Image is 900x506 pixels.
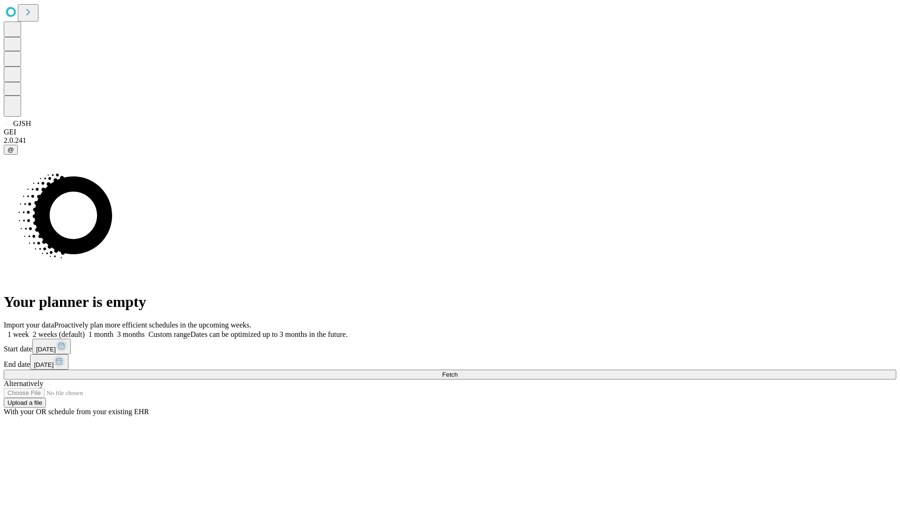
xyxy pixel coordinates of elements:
span: [DATE] [34,361,53,368]
h1: Your planner is empty [4,293,896,311]
span: With your OR schedule from your existing EHR [4,408,149,416]
span: 1 month [89,330,113,338]
span: Dates can be optimized up to 3 months in the future. [190,330,347,338]
span: 2 weeks (default) [33,330,85,338]
button: [DATE] [32,339,71,354]
div: GEI [4,128,896,136]
span: Fetch [442,371,457,378]
div: 2.0.241 [4,136,896,145]
span: 1 week [7,330,29,338]
span: Custom range [149,330,190,338]
span: 3 months [117,330,145,338]
button: Fetch [4,370,896,379]
button: Upload a file [4,398,46,408]
span: Proactively plan more efficient schedules in the upcoming weeks. [54,321,251,329]
span: [DATE] [36,346,56,353]
span: @ [7,146,14,153]
span: GJSH [13,119,31,127]
div: Start date [4,339,896,354]
span: Alternatively [4,379,43,387]
div: End date [4,354,896,370]
button: @ [4,145,18,155]
button: [DATE] [30,354,68,370]
span: Import your data [4,321,54,329]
